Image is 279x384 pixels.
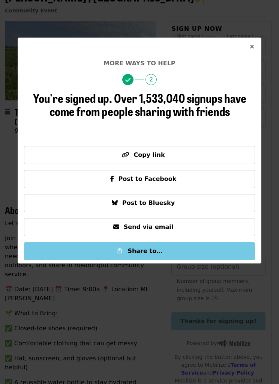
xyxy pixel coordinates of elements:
button: Post to Bluesky [24,194,255,212]
button: Share to… [24,242,255,260]
img: Share [117,247,123,253]
span: You're signed up. [33,89,112,107]
span: Post to Facebook [118,175,177,182]
span: Post to Bluesky [122,199,175,206]
button: Copy link [24,146,255,164]
span: Send via email [124,223,173,230]
span: 2 [145,74,157,85]
span: More ways to help [103,60,175,67]
span: Over 1,533,040 signups have come from people sharing with friends [49,89,246,120]
i: bluesky icon [112,199,118,206]
button: Send via email [24,218,255,236]
span: Copy link [133,151,165,158]
i: link icon [121,151,129,158]
span: Share to… [127,247,162,254]
i: check icon [125,77,130,84]
button: Close [243,38,261,56]
i: envelope icon [113,223,119,230]
i: facebook-f icon [110,175,114,182]
i: times icon [250,43,254,50]
button: Post to Facebook [24,170,255,188]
